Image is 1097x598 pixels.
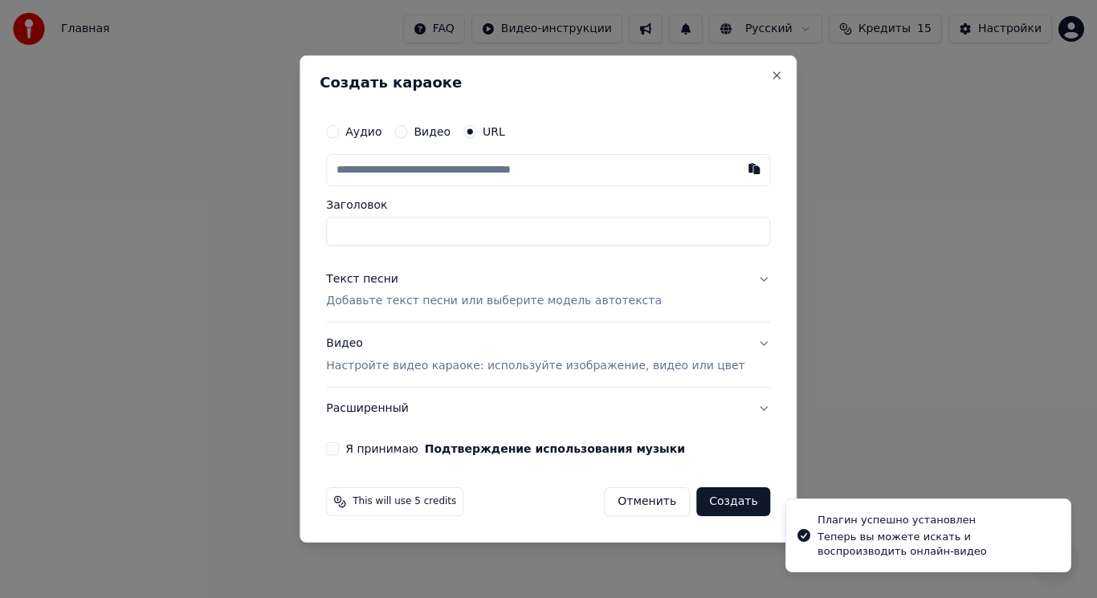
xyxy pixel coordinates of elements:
div: Видео [326,336,744,375]
button: Расширенный [326,388,770,429]
button: Отменить [604,487,690,516]
button: Я принимаю [425,443,685,454]
label: Заголовок [326,199,770,210]
button: Создать [696,487,770,516]
label: Видео [414,126,451,137]
label: URL [483,126,505,137]
label: Я принимаю [345,443,685,454]
button: Текст песниДобавьте текст песни или выберите модель автотекста [326,258,770,323]
button: ВидеоНастройте видео караоке: используйте изображение, видео или цвет [326,323,770,388]
label: Аудио [345,126,381,137]
h2: Создать караоке [320,75,777,90]
span: This will use 5 credits [353,495,456,508]
p: Настройте видео караоке: используйте изображение, видео или цвет [326,358,744,374]
div: Текст песни [326,271,398,287]
p: Добавьте текст песни или выберите модель автотекста [326,294,662,310]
